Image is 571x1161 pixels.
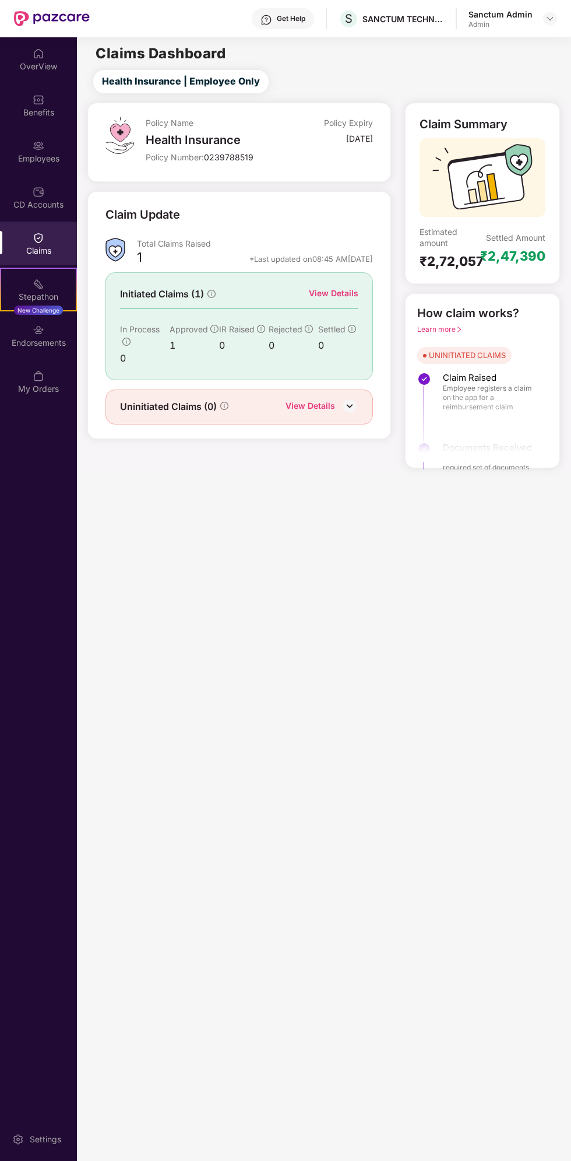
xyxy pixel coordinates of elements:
[324,117,373,128] div: Policy Expiry
[137,249,142,269] div: 1
[146,133,297,147] div: Health Insurance
[33,140,44,152] img: svg+xml;base64,PHN2ZyBpZD0iRW1wbG95ZWVzIiB4bWxucz0iaHR0cDovL3d3dy53My5vcmcvMjAwMC9zdmciIHdpZHRoPS...
[105,238,125,262] img: ClaimsSummaryIcon
[420,117,507,131] div: Claim Summary
[269,338,318,353] div: 0
[468,20,533,29] div: Admin
[480,248,545,264] div: ₹2,47,390
[420,226,482,248] div: Estimated amount
[545,14,555,23] img: svg+xml;base64,PHN2ZyBpZD0iRHJvcGRvd24tMzJ4MzIiIHhtbG5zPSJodHRwOi8vd3d3LnczLm9yZy8yMDAwL3N2ZyIgd2...
[204,152,253,162] span: 0239788519
[432,144,533,217] img: svg+xml;base64,PHN2ZyB3aWR0aD0iMTcyIiBoZWlnaHQ9IjExMyIgdmlld0JveD0iMCAwIDE3MiAxMTMiIGZpbGw9Im5vbm...
[170,324,208,334] span: Approved
[120,287,204,301] span: Initiated Claims (1)
[486,232,545,243] div: Settled Amount
[105,206,180,224] div: Claim Update
[309,287,358,300] div: View Details
[417,304,519,322] div: How claim works?
[345,12,353,26] span: S
[33,94,44,106] img: svg+xml;base64,PHN2ZyBpZD0iQmVuZWZpdHMiIHhtbG5zPSJodHRwOi8vd3d3LnczLm9yZy8yMDAwL3N2ZyIgd2lkdGg9Ij...
[12,1134,24,1145] img: svg+xml;base64,PHN2ZyBpZD0iU2V0dGluZy0yMHgyMCIgeG1sbnM9Imh0dHA6Ly93d3cudzMub3JnLzIwMDAvc3ZnIiB3aW...
[285,399,335,415] div: View Details
[468,9,533,20] div: Sanctum Admin
[257,325,265,333] span: info-circle
[443,372,536,384] span: Claim Raised
[417,372,431,386] img: svg+xml;base64,PHN2ZyBpZD0iU3RlcC1Eb25lLTMyeDMyIiB4bWxucz0iaHR0cDovL3d3dy53My5vcmcvMjAwMC9zdmciIH...
[14,11,90,26] img: New Pazcare Logo
[120,399,217,414] span: Uninitiated Claims (0)
[207,290,216,298] span: info-circle
[120,351,170,366] div: 0
[219,338,269,353] div: 0
[146,152,297,163] div: Policy Number:
[341,397,358,415] img: DownIcon
[93,70,269,93] button: Health Insurance | Employee Only
[219,324,255,334] span: IR Raised
[33,278,44,290] img: svg+xml;base64,PHN2ZyB4bWxucz0iaHR0cDovL3d3dy53My5vcmcvMjAwMC9zdmciIHdpZHRoPSIyMSIgaGVpZ2h0PSIyMC...
[146,117,297,128] div: Policy Name
[33,324,44,336] img: svg+xml;base64,PHN2ZyBpZD0iRW5kb3JzZW1lbnRzIiB4bWxucz0iaHR0cDovL3d3dy53My5vcmcvMjAwMC9zdmciIHdpZH...
[33,232,44,244] img: svg+xml;base64,PHN2ZyBpZD0iQ2xhaW0iIHhtbG5zPSJodHRwOi8vd3d3LnczLm9yZy8yMDAwL3N2ZyIgd2lkdGg9IjIwIi...
[348,325,356,333] span: info-circle
[26,1134,65,1145] div: Settings
[33,48,44,59] img: svg+xml;base64,PHN2ZyBpZD0iSG9tZSIgeG1sbnM9Imh0dHA6Ly93d3cudzMub3JnLzIwMDAvc3ZnIiB3aWR0aD0iMjAiIG...
[420,253,482,269] div: ₹2,72,057
[318,324,346,334] span: Settled
[346,133,373,144] div: [DATE]
[170,338,219,353] div: 1
[429,349,506,361] div: UNINITIATED CLAIMS
[456,326,463,333] span: right
[318,338,358,353] div: 0
[1,291,76,303] div: Stepathon
[277,14,305,23] div: Get Help
[14,306,63,315] div: New Challenge
[269,324,302,334] span: Rejected
[220,402,228,410] span: info-circle
[96,47,225,61] h2: Claims Dashboard
[33,370,44,382] img: svg+xml;base64,PHN2ZyBpZD0iTXlfT3JkZXJzIiBkYXRhLW5hbWU9Ik15IE9yZGVycyIgeG1sbnM9Imh0dHA6Ly93d3cudz...
[33,186,44,198] img: svg+xml;base64,PHN2ZyBpZD0iQ0RfQWNjb3VudHMiIGRhdGEtbmFtZT0iQ0QgQWNjb3VudHMiIHhtbG5zPSJodHRwOi8vd3...
[362,13,444,24] div: SANCTUM TECHNOLOGIES P LTD
[120,324,160,334] span: In Process
[105,117,134,154] img: svg+xml;base64,PHN2ZyB4bWxucz0iaHR0cDovL3d3dy53My5vcmcvMjAwMC9zdmciIHdpZHRoPSI0OS4zMiIgaGVpZ2h0PS...
[210,325,218,333] span: info-circle
[102,74,260,89] span: Health Insurance | Employee Only
[137,238,372,249] div: Total Claims Raised
[249,254,373,264] div: *Last updated on 08:45 AM[DATE]
[305,325,313,333] span: info-circle
[417,325,463,334] span: Learn more
[122,338,131,346] span: info-circle
[260,14,272,26] img: svg+xml;base64,PHN2ZyBpZD0iSGVscC0zMngzMiIgeG1sbnM9Imh0dHA6Ly93d3cudzMub3JnLzIwMDAvc3ZnIiB3aWR0aD...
